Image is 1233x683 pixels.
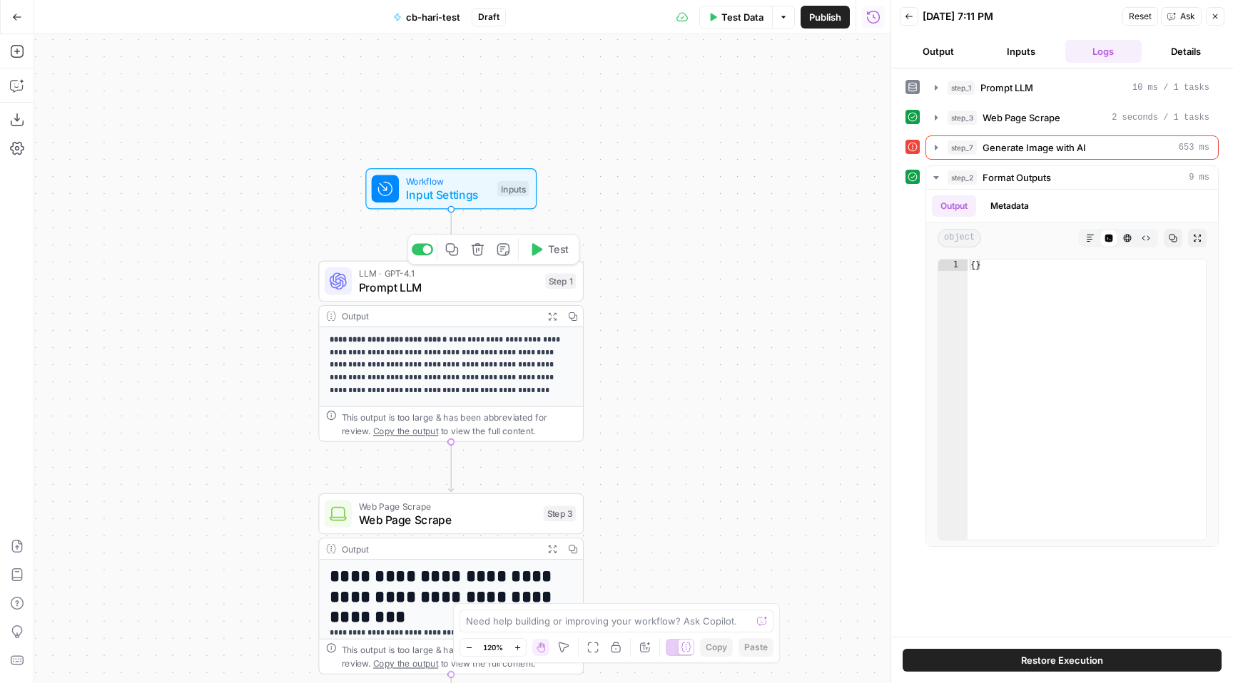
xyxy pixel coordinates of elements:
span: step_2 [948,170,977,185]
span: 9 ms [1189,171,1209,184]
div: 1 [938,260,968,271]
button: Logs [1065,40,1142,63]
g: Edge from step_1 to step_3 [449,442,454,492]
span: step_1 [948,81,975,95]
span: Web Page Scrape [359,511,537,528]
button: Metadata [982,195,1037,217]
span: 653 ms [1179,141,1209,154]
button: Publish [801,6,850,29]
button: Paste [739,638,773,657]
span: Workflow [406,174,491,188]
div: Inputs [497,181,529,197]
button: 10 ms / 1 tasks [926,76,1218,99]
span: 2 seconds / 1 tasks [1112,111,1209,124]
span: object [938,229,981,247]
span: Restore Execution [1021,653,1103,667]
div: Step 3 [544,506,577,522]
button: 653 ms [926,136,1218,159]
span: Web Page Scrape [983,111,1060,125]
div: 9 ms [926,190,1218,546]
span: 10 ms / 1 tasks [1132,81,1209,94]
span: Web Page Scrape [359,499,537,513]
span: Paste [744,641,768,654]
button: Restore Execution [903,649,1222,672]
button: Output [900,40,977,63]
span: Generate Image with AI [983,140,1086,155]
span: Reset [1129,10,1152,23]
button: Inputs [983,40,1060,63]
span: Prompt LLM [359,279,539,296]
span: step_3 [948,111,977,125]
span: 120% [483,642,503,653]
div: Output [342,542,537,555]
span: Test Data [721,10,763,24]
div: Output [342,309,537,323]
span: Format Outputs [983,170,1051,185]
span: LLM · GPT-4.1 [359,267,539,280]
span: Input Settings [406,186,491,203]
div: Step 1 [545,274,576,289]
div: This output is too large & has been abbreviated for review. to view the full content. [342,410,577,437]
span: cb-hari-test [406,10,460,24]
span: Draft [478,11,499,24]
div: This output is too large & has been abbreviated for review. to view the full content. [342,643,577,670]
span: Copy the output [373,658,438,668]
button: Reset [1122,7,1158,26]
button: Copy [700,638,733,657]
button: Details [1147,40,1224,63]
button: 2 seconds / 1 tasks [926,106,1218,129]
button: Test [522,238,575,260]
button: Ask [1161,7,1202,26]
button: Output [932,195,976,217]
span: step_7 [948,140,977,155]
button: Test Data [699,6,772,29]
span: Test [548,242,569,257]
span: Copy the output [373,426,438,436]
div: WorkflowInput SettingsInputs [318,168,584,210]
span: Ask [1180,10,1195,23]
button: cb-hari-test [385,6,469,29]
button: 9 ms [926,166,1218,189]
span: Prompt LLM [980,81,1033,95]
span: Publish [809,10,841,24]
span: Copy [706,641,727,654]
